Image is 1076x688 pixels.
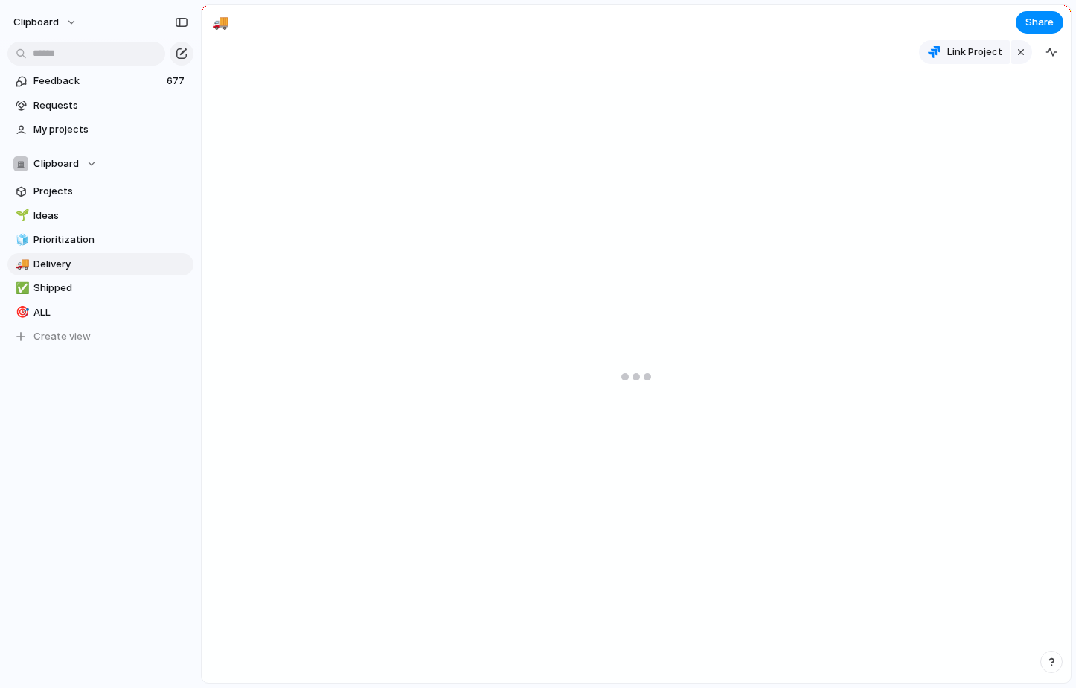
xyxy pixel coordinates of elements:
[7,253,193,275] a: 🚚Delivery
[13,305,28,320] button: 🎯
[7,70,193,92] a: Feedback677
[7,153,193,175] button: Clipboard
[7,302,193,324] a: 🎯ALL
[33,156,79,171] span: Clipboard
[33,305,188,320] span: ALL
[7,180,193,203] a: Projects
[947,45,1002,60] span: Link Project
[33,281,188,296] span: Shipped
[13,281,28,296] button: ✅
[33,74,162,89] span: Feedback
[33,98,188,113] span: Requests
[16,304,26,321] div: 🎯
[33,232,188,247] span: Prioritization
[7,205,193,227] a: 🌱Ideas
[33,122,188,137] span: My projects
[1016,11,1063,34] button: Share
[919,40,1010,64] button: Link Project
[7,229,193,251] a: 🧊Prioritization
[13,15,59,30] span: clipboard
[33,257,188,272] span: Delivery
[1025,15,1054,30] span: Share
[7,118,193,141] a: My projects
[7,277,193,299] a: ✅Shipped
[33,208,188,223] span: Ideas
[33,329,91,344] span: Create view
[7,10,85,34] button: clipboard
[16,280,26,297] div: ✅
[13,257,28,272] button: 🚚
[212,12,228,32] div: 🚚
[7,325,193,348] button: Create view
[167,74,188,89] span: 677
[13,208,28,223] button: 🌱
[16,255,26,273] div: 🚚
[208,10,232,34] button: 🚚
[33,184,188,199] span: Projects
[13,232,28,247] button: 🧊
[16,207,26,224] div: 🌱
[7,95,193,117] a: Requests
[16,232,26,249] div: 🧊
